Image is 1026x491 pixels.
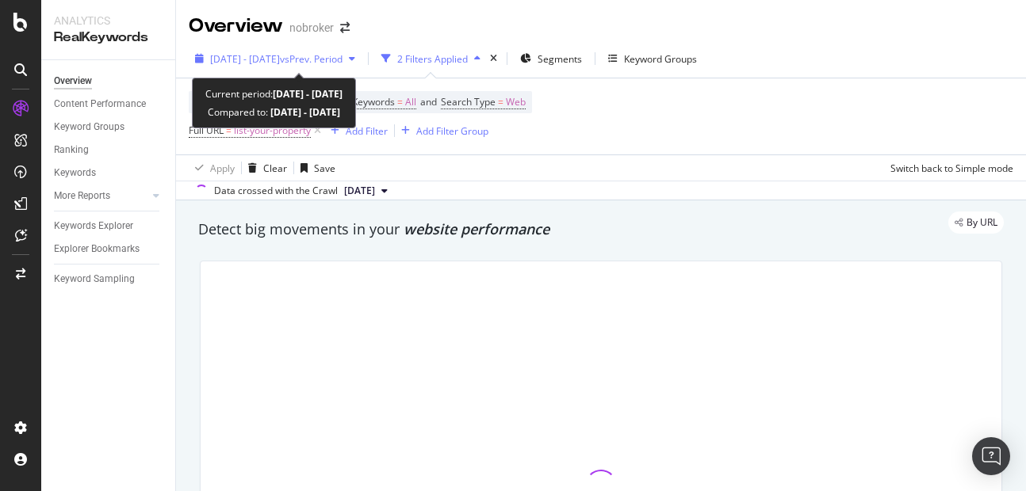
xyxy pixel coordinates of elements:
button: Save [294,155,335,181]
div: 2 Filters Applied [397,52,468,66]
span: [DATE] - [DATE] [210,52,280,66]
div: RealKeywords [54,29,163,47]
div: Keyword Groups [624,52,697,66]
div: Clear [263,162,287,175]
a: Keywords [54,165,164,181]
div: legacy label [948,211,1004,234]
span: and [420,95,437,108]
a: Ranking [54,142,164,158]
div: Explorer Bookmarks [54,241,140,257]
span: Search Type [441,95,496,108]
b: [DATE] - [DATE] [268,105,340,119]
b: [DATE] - [DATE] [273,87,343,101]
div: Add Filter [346,124,388,138]
a: Explorer Bookmarks [54,241,164,257]
span: = [498,95,503,108]
div: Open Intercom Messenger [972,437,1010,475]
button: Segments [514,46,588,71]
button: 2 Filters Applied [375,46,487,71]
div: Ranking [54,142,89,158]
div: Overview [54,73,92,89]
div: nobroker [289,20,334,36]
div: Apply [210,162,235,175]
button: Keyword Groups [602,46,703,71]
div: times [487,51,500,67]
span: list-your-property [234,120,311,142]
div: Add Filter Group [416,124,488,138]
button: Add Filter Group [395,121,488,140]
div: Analytics [54,13,163,29]
div: Switch back to Simple mode [890,162,1013,175]
a: Content Performance [54,96,164,112]
span: vs Prev. Period [280,52,343,66]
span: Segments [538,52,582,66]
span: Keywords [352,95,395,108]
div: Content Performance [54,96,146,112]
div: Keywords Explorer [54,218,133,234]
button: [DATE] - [DATE]vsPrev. Period [189,46,362,71]
span: Full URL [189,124,224,137]
span: All [405,91,416,113]
div: Keyword Sampling [54,271,135,287]
span: By URL [967,218,997,227]
a: More Reports [54,188,148,204]
div: Overview [189,13,283,40]
button: Add Filter [324,121,388,140]
div: Keywords [54,165,96,181]
button: [DATE] [338,181,394,200]
div: Data crossed with the Crawl [214,184,338,198]
button: Apply [189,155,235,181]
span: 2025 Aug. 4th [344,184,375,198]
a: Keyword Sampling [54,271,164,287]
span: Web [506,91,526,113]
div: Save [314,162,335,175]
button: Switch back to Simple mode [884,155,1013,181]
div: Keyword Groups [54,119,124,135]
a: Overview [54,73,164,89]
a: Keywords Explorer [54,218,164,234]
span: = [397,95,403,108]
div: Compared to: [208,103,340,121]
div: arrow-right-arrow-left [340,22,350,33]
button: Clear [242,155,287,181]
span: = [226,124,232,137]
a: Keyword Groups [54,119,164,135]
div: Current period: [205,85,343,103]
div: More Reports [54,188,110,204]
